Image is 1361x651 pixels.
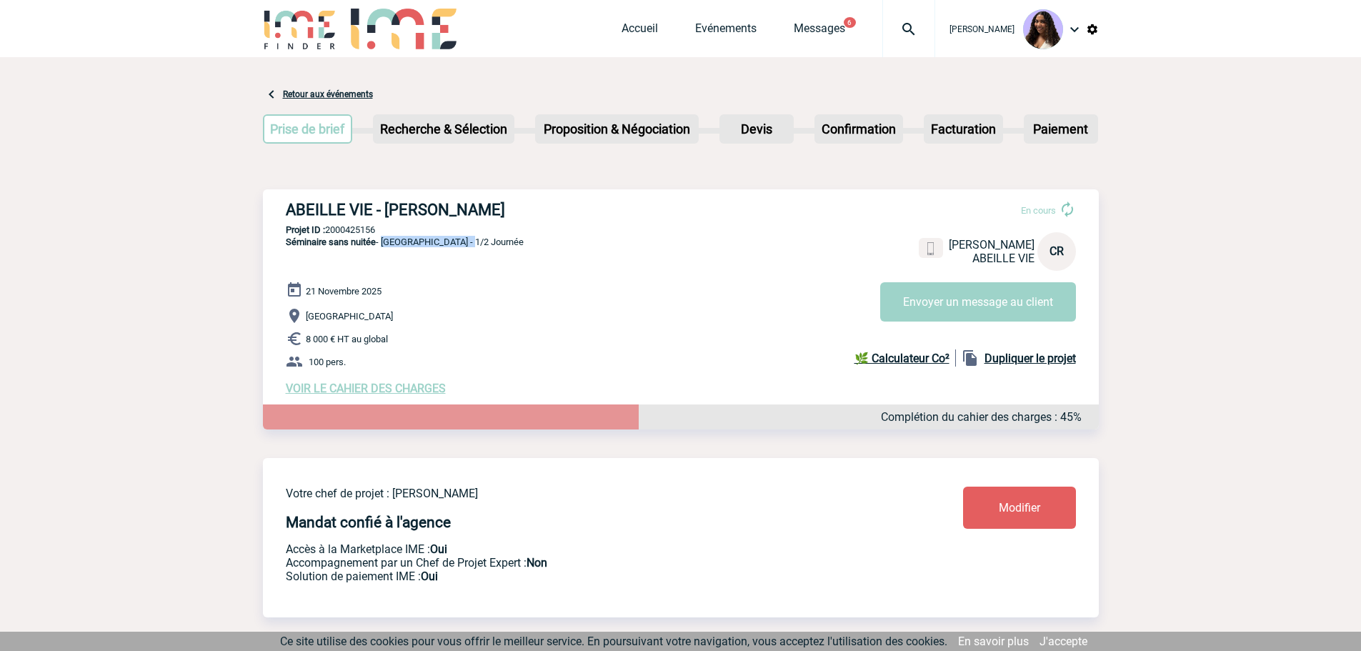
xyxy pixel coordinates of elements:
[286,542,879,556] p: Accès à la Marketplace IME :
[306,311,393,322] span: [GEOGRAPHIC_DATA]
[844,17,856,28] button: 6
[816,116,902,142] p: Confirmation
[306,334,388,344] span: 8 000 € HT au global
[999,501,1040,515] span: Modifier
[925,116,1002,142] p: Facturation
[421,570,438,583] b: Oui
[695,21,757,41] a: Evénements
[374,116,513,142] p: Recherche & Sélection
[286,224,325,235] b: Projet ID :
[286,201,714,219] h3: ABEILLE VIE - [PERSON_NAME]
[1025,116,1097,142] p: Paiement
[286,382,446,395] a: VOIR LE CAHIER DES CHARGES
[794,21,845,41] a: Messages
[1023,9,1063,49] img: 131234-0.jpg
[984,352,1076,365] b: Dupliquer le projet
[309,357,346,367] span: 100 pers.
[286,514,451,531] h4: Mandat confié à l'agence
[286,237,524,247] span: - [GEOGRAPHIC_DATA] - 1/2 Journée
[286,237,376,247] span: Séminaire sans nuitée
[263,9,337,49] img: IME-Finder
[1050,244,1064,258] span: CR
[286,487,879,500] p: Votre chef de projet : [PERSON_NAME]
[264,116,352,142] p: Prise de brief
[880,282,1076,322] button: Envoyer un message au client
[721,116,792,142] p: Devis
[1021,205,1056,216] span: En cours
[949,24,1014,34] span: [PERSON_NAME]
[972,252,1035,265] span: ABEILLE VIE
[962,349,979,367] img: file_copy-black-24dp.png
[430,542,447,556] b: Oui
[622,21,658,41] a: Accueil
[286,570,879,583] p: Conformité aux process achat client, Prise en charge de la facturation, Mutualisation de plusieur...
[283,89,373,99] a: Retour aux événements
[263,224,1099,235] p: 2000425156
[280,635,947,648] span: Ce site utilise des cookies pour vous offrir le meilleur service. En poursuivant votre navigation...
[924,242,937,255] img: portable.png
[949,238,1035,252] span: [PERSON_NAME]
[306,286,382,297] span: 21 Novembre 2025
[1040,635,1087,648] a: J'accepte
[286,556,879,570] p: Prestation payante
[854,349,956,367] a: 🌿 Calculateur Co²
[537,116,697,142] p: Proposition & Négociation
[527,556,547,570] b: Non
[854,352,949,365] b: 🌿 Calculateur Co²
[958,635,1029,648] a: En savoir plus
